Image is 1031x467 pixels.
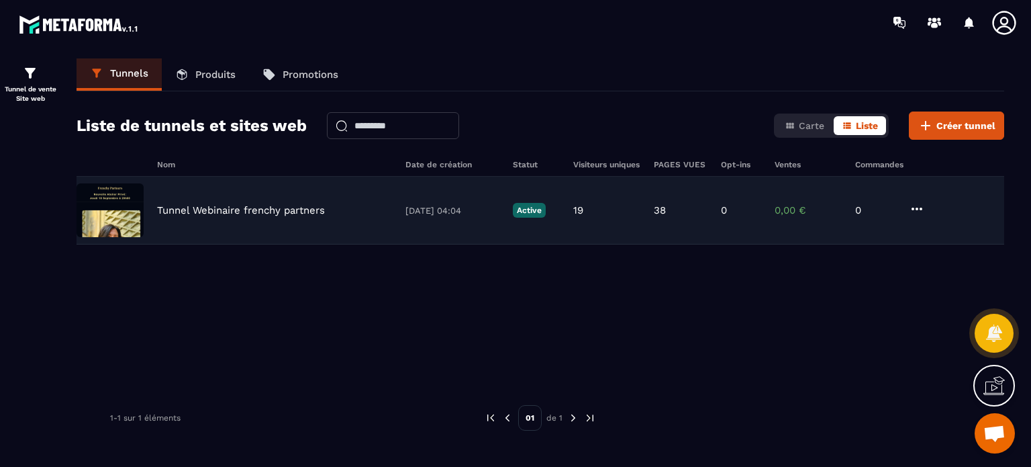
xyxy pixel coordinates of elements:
[3,55,57,114] a: formationformationTunnel de vente Site web
[157,204,325,216] p: Tunnel Webinaire frenchy partners
[654,160,707,169] h6: PAGES VUES
[775,204,842,216] p: 0,00 €
[573,160,640,169] h6: Visiteurs uniques
[513,160,560,169] h6: Statut
[283,69,338,81] p: Promotions
[3,85,57,103] p: Tunnel de vente Site web
[584,412,596,424] img: next
[162,58,249,91] a: Produits
[518,405,542,431] p: 01
[775,160,842,169] h6: Ventes
[856,120,878,131] span: Liste
[799,120,824,131] span: Carte
[567,412,579,424] img: next
[975,413,1015,454] a: Ouvrir le chat
[513,203,546,218] p: Active
[19,12,140,36] img: logo
[249,58,352,91] a: Promotions
[855,204,895,216] p: 0
[654,204,666,216] p: 38
[77,58,162,91] a: Tunnels
[110,67,148,79] p: Tunnels
[110,413,181,423] p: 1-1 sur 1 éléments
[855,160,903,169] h6: Commandes
[485,412,497,424] img: prev
[936,119,995,132] span: Créer tunnel
[405,206,499,216] p: [DATE] 04:04
[195,69,236,81] p: Produits
[777,116,832,135] button: Carte
[546,413,562,423] p: de 1
[909,112,1004,140] button: Créer tunnel
[501,412,513,424] img: prev
[721,160,761,169] h6: Opt-ins
[77,112,307,139] h2: Liste de tunnels et sites web
[405,160,499,169] h6: Date de création
[77,183,144,237] img: image
[22,65,38,81] img: formation
[721,204,727,216] p: 0
[573,204,583,216] p: 19
[157,160,392,169] h6: Nom
[834,116,886,135] button: Liste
